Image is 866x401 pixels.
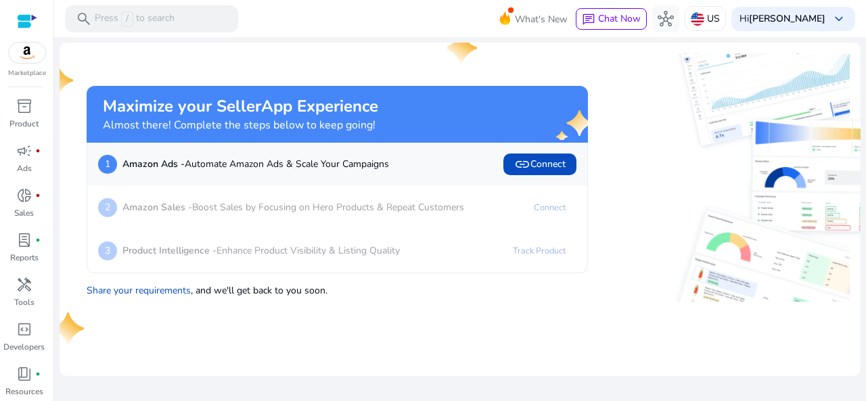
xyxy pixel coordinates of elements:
p: Reports [10,252,39,264]
span: Connect [514,156,566,172]
b: [PERSON_NAME] [749,12,825,25]
p: Boost Sales by Focusing on Hero Products & Repeat Customers [122,200,464,214]
button: chatChat Now [576,8,647,30]
span: lab_profile [16,232,32,248]
span: fiber_manual_record [35,193,41,198]
span: search [76,11,92,27]
span: / [121,11,133,26]
p: , and we'll get back to you soon. [87,278,588,298]
h2: Maximize your SellerApp Experience [103,97,378,116]
b: Product Intelligence - [122,244,216,257]
p: Press to search [95,11,175,26]
span: What's New [515,7,568,31]
img: us.svg [691,12,704,26]
p: Automate Amazon Ads & Scale Your Campaigns [122,157,389,171]
p: US [707,7,720,30]
p: Sales [14,207,34,219]
a: Track Product [502,240,576,262]
p: Product [9,118,39,130]
span: handyman [16,277,32,293]
a: Share your requirements [87,284,191,297]
img: amazon.svg [9,43,45,63]
span: fiber_manual_record [35,148,41,154]
span: Chat Now [598,12,641,25]
span: donut_small [16,187,32,204]
a: Connect [523,197,576,218]
p: Hi [739,14,825,24]
b: Amazon Ads - [122,158,185,170]
span: link [514,156,530,172]
p: Tools [14,296,35,308]
span: fiber_manual_record [35,371,41,377]
p: Enhance Product Visibility & Listing Quality [122,243,400,258]
span: book_4 [16,366,32,382]
p: Resources [5,385,43,398]
b: Amazon Sales - [122,201,192,214]
p: Ads [17,162,32,174]
p: 2 [98,198,117,217]
span: keyboard_arrow_down [831,11,847,27]
span: chat [582,13,595,26]
img: one-star.svg [43,64,76,97]
p: Developers [3,341,45,353]
span: hub [658,11,674,27]
img: one-star.svg [54,312,87,345]
p: 1 [98,155,117,174]
img: one-star.svg [447,32,480,64]
h4: Almost there! Complete the steps below to keep going! [103,119,378,132]
span: campaign [16,143,32,159]
button: linkConnect [503,154,576,175]
span: fiber_manual_record [35,237,41,243]
p: Marketplace [8,68,46,78]
span: code_blocks [16,321,32,337]
p: 3 [98,241,117,260]
span: inventory_2 [16,98,32,114]
button: hub [652,5,679,32]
